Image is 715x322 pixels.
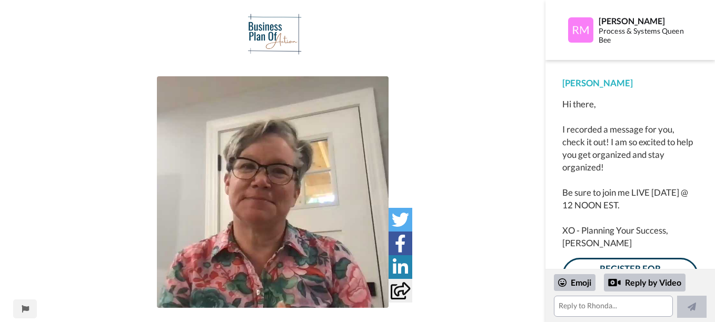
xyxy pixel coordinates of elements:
div: Process & Systems Queen Bee [599,27,698,45]
div: [PERSON_NAME] [562,77,698,89]
div: Reply by Video [608,276,621,289]
div: Emoji [554,274,595,291]
img: 3decea10-12f5-4745-bce3-777a7b7068d4-thumb.jpg [157,76,389,308]
img: Profile Image [568,17,593,43]
div: [PERSON_NAME] [599,16,698,26]
img: 26365353-a816-4213-9d3b-8f9cb3823973 [237,13,307,55]
div: Reply by Video [604,274,686,291]
div: Hi there, I recorded a message for you, check it out! I am so excited to help you get organized a... [562,98,698,249]
a: REGISTER FOR [PERSON_NAME] [DATE]! [562,258,698,293]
